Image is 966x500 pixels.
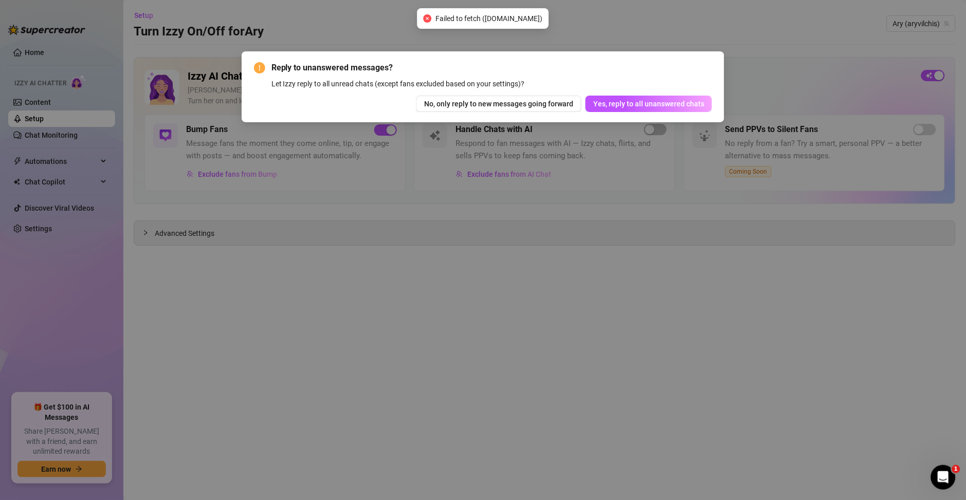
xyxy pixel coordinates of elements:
button: No, only reply to new messages going forward [416,96,581,112]
span: 1 [952,465,960,473]
div: Let Izzy reply to all unread chats (except fans excluded based on your settings)? [271,78,713,89]
iframe: Intercom live chat [931,465,956,490]
span: No, only reply to new messages going forward [424,100,573,108]
span: exclamation-circle [254,62,265,73]
span: Failed to fetch ([DOMAIN_NAME]) [436,13,543,24]
span: Yes, reply to all unanswered chats [593,100,704,108]
button: Yes, reply to all unanswered chats [586,96,712,112]
span: close-circle [424,14,432,23]
span: Reply to unanswered messages? [271,62,713,74]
